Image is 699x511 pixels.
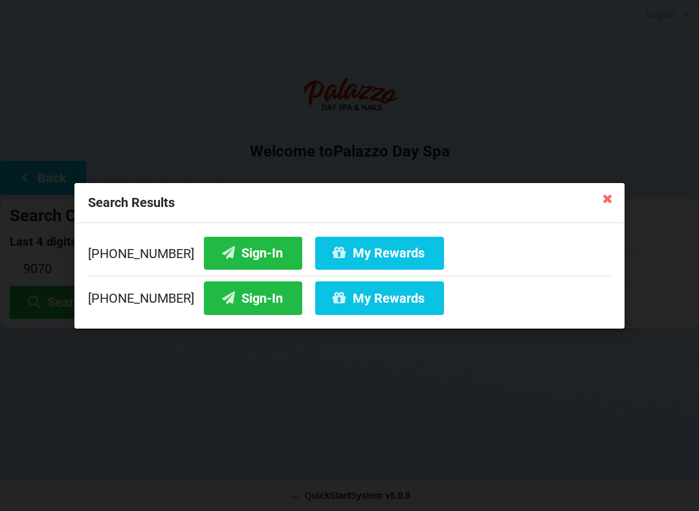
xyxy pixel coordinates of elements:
button: Sign-In [204,281,302,314]
div: Search Results [74,183,625,223]
div: [PHONE_NUMBER] [88,275,611,314]
button: Sign-In [204,236,302,269]
button: My Rewards [315,236,444,269]
button: My Rewards [315,281,444,314]
div: [PHONE_NUMBER] [88,236,611,275]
